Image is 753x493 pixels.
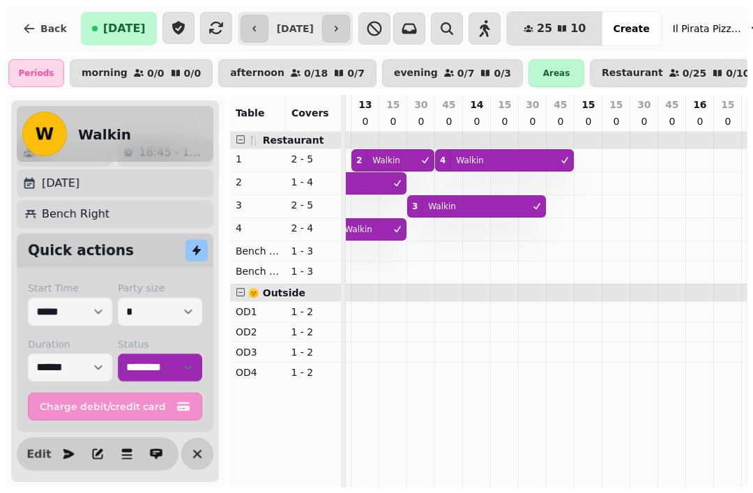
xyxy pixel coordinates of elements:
[440,155,446,166] div: 4
[721,98,734,112] p: 15
[372,155,400,166] p: Walkin
[82,68,128,79] p: morning
[388,114,399,128] p: 0
[537,23,552,34] span: 25
[667,114,678,128] p: 0
[304,68,328,78] p: 0 / 18
[31,448,47,460] span: Edit
[457,68,475,78] p: 0 / 7
[236,244,280,258] p: Bench Left
[527,114,538,128] p: 0
[471,114,482,128] p: 0
[25,440,53,468] button: Edit
[291,175,335,189] p: 1 - 4
[570,23,586,34] span: 10
[236,365,280,379] p: OD4
[442,98,455,112] p: 45
[218,59,376,87] button: afternoon0/180/7
[414,98,427,112] p: 30
[291,345,335,359] p: 1 - 2
[386,98,400,112] p: 15
[611,114,622,128] p: 0
[236,221,280,235] p: 4
[147,68,165,78] p: 0 / 0
[637,98,651,112] p: 30
[230,68,284,79] p: afternoon
[291,198,335,212] p: 2 - 5
[236,107,265,119] span: Table
[291,152,335,166] p: 2 - 5
[602,68,663,79] p: Restaurant
[602,12,660,45] button: Create
[236,325,280,339] p: OD2
[394,68,438,79] p: evening
[291,221,335,235] p: 2 - 4
[118,337,202,351] label: Status
[683,68,706,78] p: 0 / 25
[291,107,329,119] span: Covers
[8,59,64,87] div: Periods
[236,175,280,189] p: 2
[694,114,706,128] p: 0
[526,98,539,112] p: 30
[416,114,427,128] p: 0
[499,114,510,128] p: 0
[470,98,483,112] p: 14
[291,305,335,319] p: 1 - 2
[347,68,365,78] p: 0 / 7
[693,98,706,112] p: 16
[673,22,743,36] span: Il Pirata Pizzata
[118,281,202,295] label: Party size
[665,98,678,112] p: 45
[236,264,280,278] p: Bench Right
[291,365,335,379] p: 1 - 2
[360,114,371,128] p: 0
[42,175,79,192] p: [DATE]
[382,59,523,87] button: evening0/70/3
[42,206,109,222] p: Bench Right
[248,287,305,298] span: 🌞 Outside
[70,59,213,87] button: morning0/00/0
[412,201,418,212] div: 3
[28,241,134,260] h2: Quick actions
[494,68,511,78] p: 0 / 3
[583,114,594,128] p: 0
[528,59,584,87] div: Areas
[184,68,201,78] p: 0 / 0
[40,24,67,33] span: Back
[236,345,280,359] p: OD3
[581,98,595,112] p: 15
[358,98,372,112] p: 13
[78,125,131,144] h2: Walkin
[40,402,174,411] span: Charge debit/credit card
[609,98,623,112] p: 15
[28,281,112,295] label: Start Time
[613,24,649,33] span: Create
[236,305,280,319] p: OD1
[726,68,750,78] p: 0 / 10
[498,98,511,112] p: 15
[236,198,280,212] p: 3
[507,12,603,45] button: 2510
[291,325,335,339] p: 1 - 2
[356,155,362,166] div: 2
[236,152,280,166] p: 1
[428,201,456,212] p: Walkin
[443,114,455,128] p: 0
[722,114,733,128] p: 0
[639,114,650,128] p: 0
[11,12,78,45] button: Back
[291,244,335,258] p: 1 - 3
[555,114,566,128] p: 0
[103,23,146,34] span: [DATE]
[291,264,335,278] p: 1 - 3
[28,393,202,420] button: Charge debit/credit card
[554,98,567,112] p: 45
[456,155,484,166] p: Walkin
[81,12,157,45] button: [DATE]
[344,224,372,235] p: Walkin
[28,337,112,351] label: Duration
[36,126,54,142] span: W
[248,135,324,146] span: 🍴 Restaurant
